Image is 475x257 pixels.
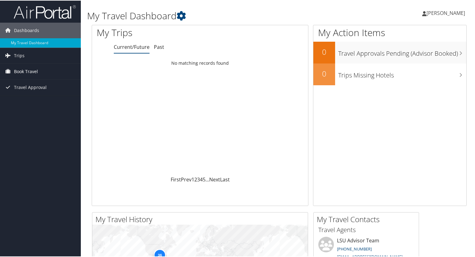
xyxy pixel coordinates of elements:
[313,26,466,39] h1: My Action Items
[87,9,343,22] h1: My Travel Dashboard
[427,9,465,16] span: [PERSON_NAME]
[14,4,76,19] img: airportal-logo.png
[313,63,466,85] a: 0Trips Missing Hotels
[191,175,194,182] a: 1
[313,46,335,57] h2: 0
[205,175,209,182] span: …
[14,47,25,63] span: Trips
[92,57,308,68] td: No matching records found
[313,68,335,78] h2: 0
[317,213,419,224] h2: My Travel Contacts
[209,175,220,182] a: Next
[154,43,164,50] a: Past
[422,3,471,22] a: [PERSON_NAME]
[200,175,203,182] a: 4
[338,67,466,79] h3: Trips Missing Hotels
[14,79,47,95] span: Travel Approval
[95,213,308,224] h2: My Travel History
[171,175,181,182] a: First
[181,175,191,182] a: Prev
[337,245,372,251] a: [PHONE_NUMBER]
[203,175,205,182] a: 5
[318,225,414,234] h3: Travel Agents
[97,26,214,39] h1: My Trips
[220,175,230,182] a: Last
[194,175,197,182] a: 2
[14,63,38,79] span: Book Travel
[197,175,200,182] a: 3
[313,41,466,63] a: 0Travel Approvals Pending (Advisor Booked)
[14,22,39,38] span: Dashboards
[338,45,466,57] h3: Travel Approvals Pending (Advisor Booked)
[114,43,150,50] a: Current/Future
